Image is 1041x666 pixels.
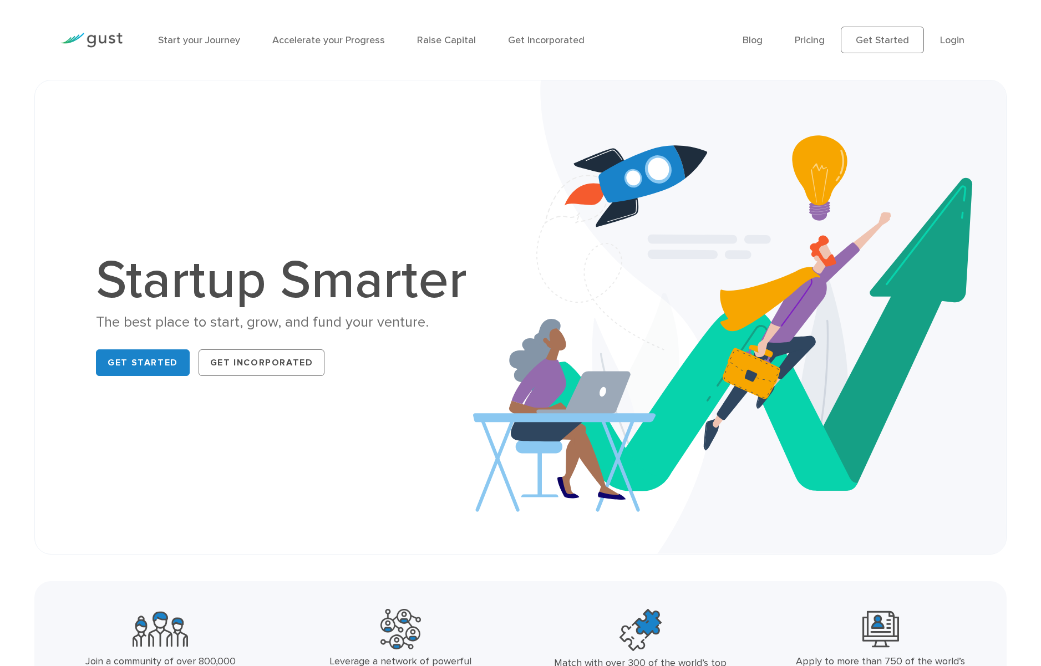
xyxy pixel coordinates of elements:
h1: Startup Smarter [96,254,479,307]
img: Startup Smarter Hero [473,80,1006,554]
a: Get Incorporated [199,349,325,376]
a: Login [940,34,964,46]
a: Get Started [96,349,190,376]
a: Start your Journey [158,34,240,46]
a: Blog [743,34,763,46]
a: Accelerate your Progress [272,34,385,46]
img: Leading Angel Investment [862,609,899,649]
img: Gust Logo [60,33,123,48]
img: Top Accelerators [619,609,662,651]
a: Raise Capital [417,34,476,46]
a: Pricing [795,34,825,46]
a: Get Started [841,27,924,53]
img: Powerful Partners [380,609,421,649]
div: The best place to start, grow, and fund your venture. [96,313,479,332]
a: Get Incorporated [508,34,585,46]
img: Community Founders [133,609,188,649]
